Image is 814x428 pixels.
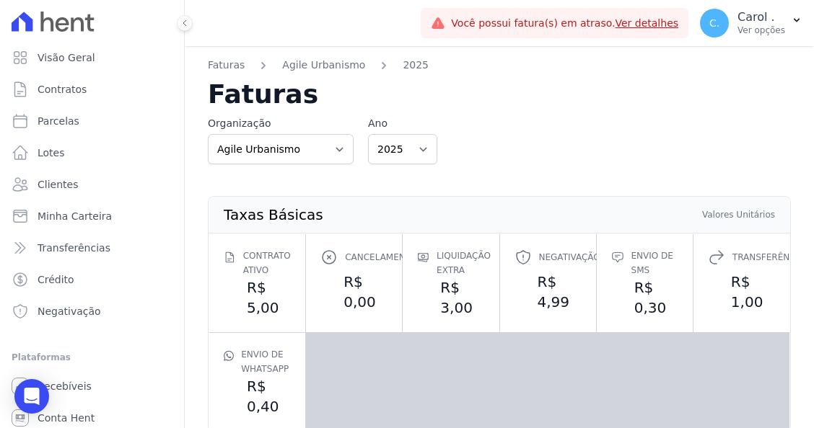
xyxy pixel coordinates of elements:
[38,114,79,128] span: Parcelas
[38,146,65,160] span: Lotes
[241,347,296,376] span: Envio de Whatsapp
[6,265,178,294] a: Crédito
[38,272,74,287] span: Crédito
[38,177,78,192] span: Clientes
[6,297,178,326] a: Negativação
[243,249,296,277] span: Contrato ativo
[6,202,178,231] a: Minha Carteira
[38,82,87,97] span: Contratos
[14,379,49,414] div: Open Intercom Messenger
[615,17,678,29] a: Ver detalhes
[224,277,291,318] dd: R$ 5,00
[539,250,600,264] span: Negativação
[403,58,429,73] a: 2025
[38,241,110,255] span: Transferências
[738,24,785,36] p: Ver opções
[451,16,678,31] span: Você possui fatura(s) em atraso.
[6,138,178,167] a: Lotes
[6,43,178,72] a: Visão Geral
[345,250,417,264] span: Cancelamento
[368,116,437,131] label: Ano
[709,18,719,28] span: C.
[208,58,245,73] a: Faturas
[320,272,388,312] dd: R$ 0,00
[6,75,178,104] a: Contratos
[437,249,496,277] span: Liquidação extra
[515,272,582,312] dd: R$ 4,99
[631,249,678,277] span: Envio de SMS
[208,81,791,107] h2: Faturas
[701,208,776,221] th: Valores Unitários
[708,272,775,312] dd: R$ 1,00
[38,50,95,65] span: Visão Geral
[417,277,484,318] dd: R$ 3,00
[6,170,178,199] a: Clientes
[611,277,678,318] dd: R$ 0,30
[38,411,95,425] span: Conta Hent
[688,3,814,43] button: C. Carol . Ver opções
[12,349,172,366] div: Plataformas
[224,376,291,416] dd: R$ 0,40
[738,10,785,24] p: Carol .
[6,107,178,135] a: Parcelas
[6,233,178,262] a: Transferências
[208,58,791,81] nav: Breadcrumb
[223,208,324,221] th: Taxas Básicas
[282,58,365,73] a: Agile Urbanismo
[732,250,810,264] span: Transferências
[6,372,178,401] a: Recebíveis
[38,304,101,318] span: Negativação
[208,116,354,131] label: Organização
[38,209,112,223] span: Minha Carteira
[38,379,92,393] span: Recebíveis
